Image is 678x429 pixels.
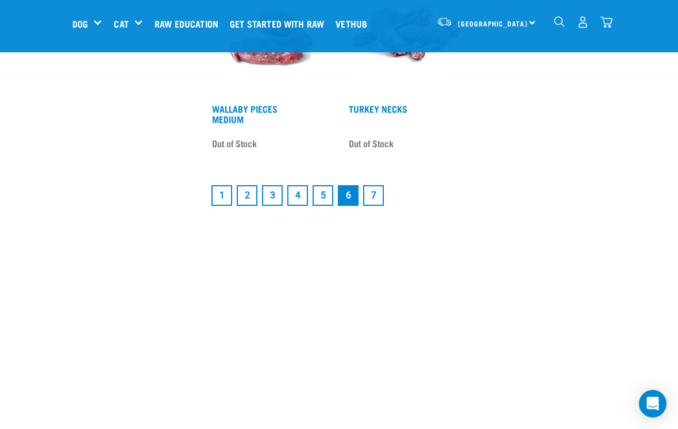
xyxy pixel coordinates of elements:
[212,106,278,121] a: Wallaby Pieces Medium
[287,185,308,206] a: Goto page 4
[333,1,376,47] a: Vethub
[458,21,527,25] span: [GEOGRAPHIC_DATA]
[349,106,407,111] a: Turkey Necks
[72,17,88,30] a: Dog
[152,1,227,47] a: Raw Education
[209,183,606,208] nav: pagination
[349,135,394,152] span: Out of Stock
[363,185,384,206] a: Goto page 7
[212,135,257,152] span: Out of Stock
[237,185,257,206] a: Goto page 2
[313,185,333,206] a: Goto page 5
[554,16,565,27] img: home-icon-1@2x.png
[639,390,667,417] div: Open Intercom Messenger
[437,17,452,27] img: van-moving.png
[262,185,283,206] a: Goto page 3
[114,17,128,30] a: Cat
[338,185,359,206] a: Page 6
[577,16,589,28] img: user.png
[600,16,612,28] img: home-icon@2x.png
[211,185,232,206] a: Goto page 1
[227,1,333,47] a: Get started with Raw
